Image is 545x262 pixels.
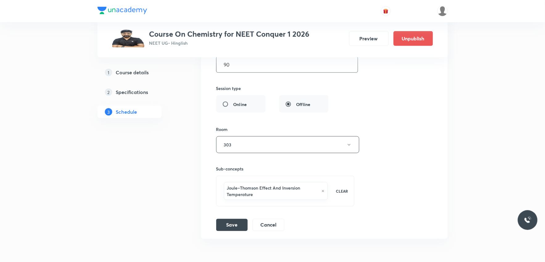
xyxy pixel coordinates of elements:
[116,108,137,116] h5: Schedule
[394,31,433,46] button: Unpublish
[105,69,112,76] p: 1
[97,7,147,16] a: Company Logo
[349,31,389,46] button: Preview
[524,216,531,224] img: ttu
[97,7,147,14] img: Company Logo
[216,136,359,153] button: 303
[116,69,149,76] h5: Course details
[227,185,319,198] h6: Joule–Thomson Effect And Inversion Temperature
[216,85,241,92] h6: Session type
[216,126,228,133] h6: Room
[336,188,348,194] p: CLEAR
[105,88,112,96] p: 2
[383,8,389,14] img: avatar
[97,66,181,79] a: 1Course details
[112,30,144,47] img: 576a1069d2d04d9ebbd965937436dbfd.jpg
[149,40,310,46] p: NEET UG • Hinglish
[253,219,284,231] button: Cancel
[216,166,355,172] h6: Sub-concepts
[105,108,112,116] p: 3
[437,6,448,16] img: Arvind Bhargav
[97,86,181,98] a: 2Specifications
[116,88,148,96] h5: Specifications
[217,57,358,72] input: 90
[149,30,310,39] h3: Course On Chemistry for NEET Conquer 1 2026
[216,219,248,231] button: Save
[381,6,391,16] button: avatar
